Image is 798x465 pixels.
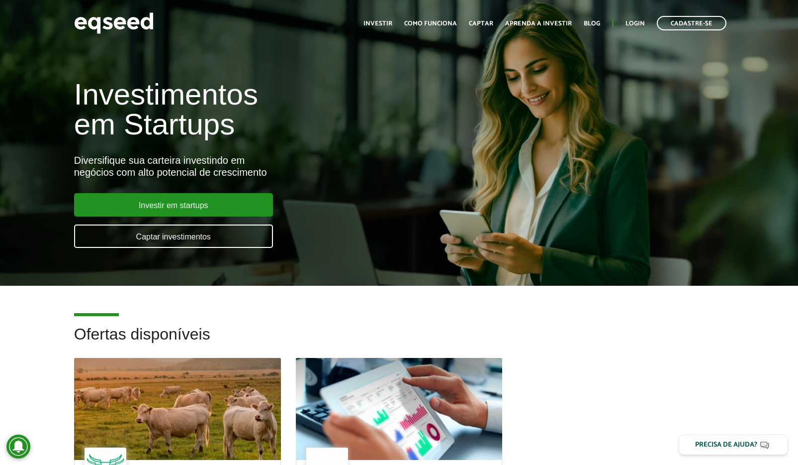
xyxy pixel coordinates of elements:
[404,20,457,27] a: Como funciona
[74,193,273,217] a: Investir em startups
[505,20,572,27] a: Aprenda a investir
[74,10,154,36] img: EqSeed
[74,326,724,358] h2: Ofertas disponíveis
[584,20,600,27] a: Blog
[625,20,645,27] a: Login
[74,80,458,139] h1: Investimentos em Startups
[469,20,493,27] a: Captar
[657,16,726,30] a: Cadastre-se
[74,154,458,178] div: Diversifique sua carteira investindo em negócios com alto potencial de crescimento
[363,20,392,27] a: Investir
[74,225,273,248] a: Captar investimentos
